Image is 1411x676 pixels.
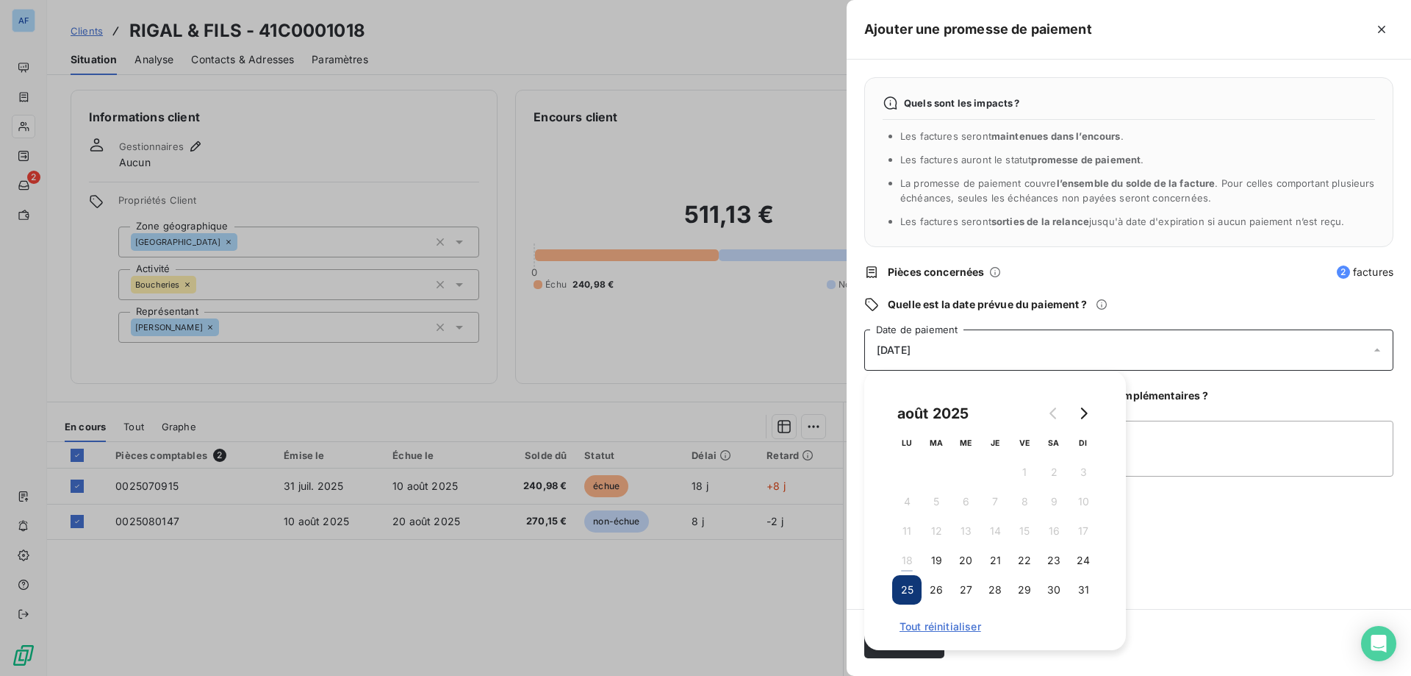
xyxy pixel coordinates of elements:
button: 10 [1069,487,1098,516]
button: 1 [1010,458,1039,487]
th: vendredi [1010,428,1039,458]
span: Pièces concernées [888,265,985,280]
span: promesse de paiement [1031,154,1141,166]
button: 14 [980,516,1010,546]
span: [DATE] [877,344,911,356]
span: Les factures seront jusqu'à date d'expiration si aucun paiement n’est reçu. [900,216,1344,227]
button: 28 [980,575,1010,605]
button: 30 [1039,575,1069,605]
span: Tout réinitialiser [900,621,1091,633]
button: 15 [1010,516,1039,546]
th: mardi [922,428,951,458]
button: 9 [1039,487,1069,516]
th: lundi [892,428,922,458]
span: Les factures seront . [900,130,1124,142]
button: 7 [980,487,1010,516]
button: 26 [922,575,951,605]
div: août 2025 [892,402,974,425]
button: 4 [892,487,922,516]
button: 5 [922,487,951,516]
button: 21 [980,546,1010,575]
button: Go to previous month [1039,399,1069,428]
span: Les factures auront le statut . [900,154,1144,166]
button: 23 [1039,546,1069,575]
button: 3 [1069,458,1098,487]
button: 31 [1069,575,1098,605]
span: Quelle est la date prévue du paiement ? [888,297,1087,312]
button: 27 [951,575,980,605]
button: 6 [951,487,980,516]
h5: Ajouter une promesse de paiement [864,19,1092,40]
button: 11 [892,516,922,546]
span: factures [1337,265,1393,280]
button: 16 [1039,516,1069,546]
button: 24 [1069,546,1098,575]
span: La promesse de paiement couvre . Pour celles comportant plusieurs échéances, seules les échéances... [900,177,1375,204]
button: 25 [892,575,922,605]
button: 22 [1010,546,1039,575]
button: 8 [1010,487,1039,516]
button: 13 [951,516,980,546]
button: 19 [922,546,951,575]
span: 2 [1337,266,1350,279]
button: 2 [1039,458,1069,487]
button: 20 [951,546,980,575]
th: samedi [1039,428,1069,458]
button: 18 [892,546,922,575]
th: jeudi [980,428,1010,458]
th: dimanche [1069,428,1098,458]
span: maintenues dans l’encours [991,130,1121,142]
button: 17 [1069,516,1098,546]
div: Open Intercom Messenger [1361,626,1396,661]
th: mercredi [951,428,980,458]
button: Go to next month [1069,399,1098,428]
span: Quels sont les impacts ? [904,97,1020,109]
button: 12 [922,516,951,546]
span: l’ensemble du solde de la facture [1057,177,1216,189]
span: sorties de la relance [991,216,1089,227]
button: 29 [1010,575,1039,605]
